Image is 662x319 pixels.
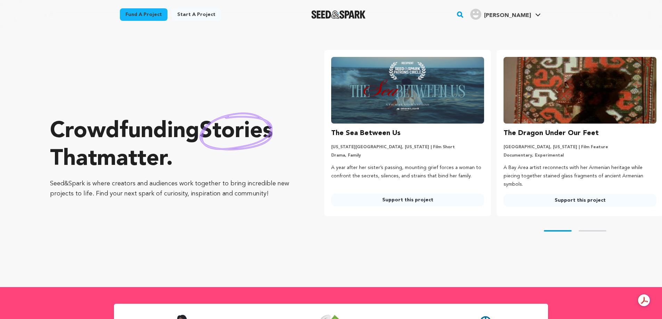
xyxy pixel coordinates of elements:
img: Seed&Spark Logo Dark Mode [311,10,366,19]
p: Documentary, Experimental [504,153,656,158]
h3: The Dragon Under Our Feet [504,128,599,139]
img: user.png [470,9,481,20]
a: Fund a project [120,8,167,21]
img: hand sketched image [199,112,273,150]
span: matter [97,148,166,170]
a: Support this project [331,194,484,206]
p: A Bay Area artist reconnects with her Armenian heritage while piecing together stained glass frag... [504,164,656,188]
p: [GEOGRAPHIC_DATA], [US_STATE] | Film Feature [504,144,656,150]
a: Chip T.'s Profile [469,7,542,20]
h3: The Sea Between Us [331,128,401,139]
p: [US_STATE][GEOGRAPHIC_DATA], [US_STATE] | Film Short [331,144,484,150]
p: Crowdfunding that . [50,118,296,173]
a: Seed&Spark Homepage [311,10,366,19]
span: Chip T.'s Profile [469,7,542,22]
div: Chip T.'s Profile [470,9,531,20]
img: The Sea Between Us image [331,57,484,124]
p: Drama, Family [331,153,484,158]
img: The Dragon Under Our Feet image [504,57,656,124]
p: A year after her sister’s passing, mounting grief forces a woman to confront the secrets, silence... [331,164,484,181]
span: [PERSON_NAME] [484,13,531,18]
a: Support this project [504,194,656,207]
p: Seed&Spark is where creators and audiences work together to bring incredible new projects to life... [50,179,296,199]
a: Start a project [172,8,221,21]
